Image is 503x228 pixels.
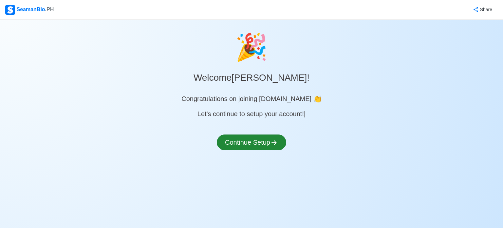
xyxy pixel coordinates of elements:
[194,67,309,83] h3: Welcome [PERSON_NAME] !
[217,135,286,150] button: Continue Setup
[45,7,54,12] span: .PH
[197,109,306,119] div: Let's continue to setup your account!
[5,5,15,15] img: Logo
[466,3,498,16] button: Share
[181,94,321,104] div: Congratulations on joining [DOMAIN_NAME] 👏
[235,28,268,67] div: celebrate
[5,5,54,15] div: SeamanBio
[304,109,306,119] span: |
